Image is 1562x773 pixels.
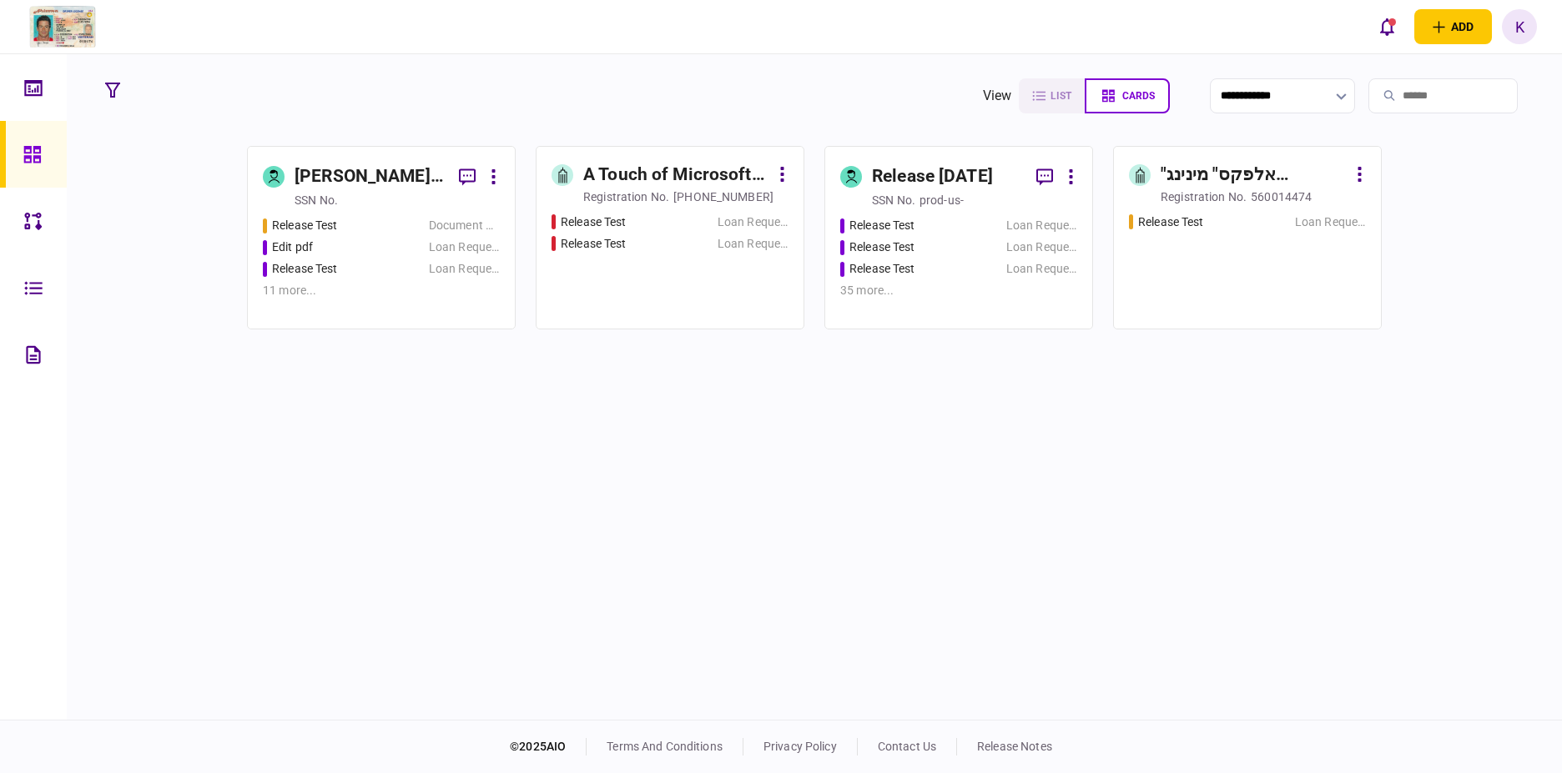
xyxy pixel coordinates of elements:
[1006,260,1077,278] div: Loan Request
[272,238,313,256] div: Edit pdf
[1138,213,1204,231] div: Release Test
[983,86,1012,106] div: view
[1161,162,1347,188] div: "אלפקס" מינינג קונסטרוקשיון אנטרפרייז, לימיטד ליאביליטי קומפני
[920,192,964,208] div: prod-us-
[849,217,915,234] div: Release Test
[1295,213,1366,231] div: Loan Request
[824,146,1093,329] a: Release [DATE]SSN no.prod-us-Release TestLoan RequestRelease TestLoan RequestRelease TestLoan Req...
[25,6,98,48] img: client company logo
[763,740,837,753] a: privacy policy
[872,163,993,190] div: Release [DATE]
[1122,90,1155,102] span: cards
[607,740,723,753] a: terms and conditions
[1019,78,1085,113] button: list
[849,260,915,278] div: Release Test
[561,213,627,231] div: Release Test
[272,260,338,278] div: Release Test
[295,163,446,190] div: [PERSON_NAME] Test
[1006,238,1077,256] div: Loan Request
[429,260,500,278] div: Loan Request
[247,146,516,329] a: [PERSON_NAME] TestSSN no.Release TestDocument ReviewEdit pdfLoan RequestRelease TestLoan Request1...
[1006,217,1077,234] div: Loan Request
[673,188,773,205] div: [PHONE_NUMBER]
[263,282,500,299] div: 11 more ...
[1369,9,1404,44] button: open notifications list
[272,217,338,234] div: Release Test
[1251,188,1312,205] div: 560014474
[1502,9,1537,44] button: K
[840,282,1077,299] div: 35 more ...
[295,192,338,208] div: SSN no.
[977,740,1052,753] a: release notes
[429,238,500,256] div: Loan Request
[1113,146,1382,329] a: "אלפקס" מינינג קונסטרוקשיון אנטרפרייז, לימיטד ליאביליטי קומפניregistration no.560014474Release Te...
[561,235,627,253] div: Release Test
[583,188,669,205] div: registration no.
[878,740,936,753] a: contact us
[718,213,789,231] div: Loan Request
[1051,90,1071,102] span: list
[1085,78,1170,113] button: cards
[583,162,769,188] div: A Touch of Microsoft LLC
[1414,9,1492,44] button: open adding identity options
[872,192,915,208] div: SSN no.
[510,738,587,755] div: © 2025 AIO
[718,235,789,253] div: Loan Request
[536,146,804,329] a: A Touch of Microsoft LLCregistration no.[PHONE_NUMBER]Release TestLoan RequestRelease TestLoan Re...
[429,217,500,234] div: Document Review
[849,238,915,256] div: Release Test
[1161,188,1247,205] div: registration no.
